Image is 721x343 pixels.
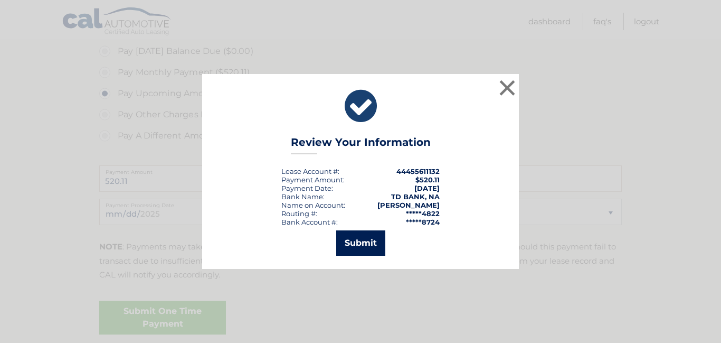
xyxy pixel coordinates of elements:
button: Submit [336,230,385,256]
div: Bank Account #: [281,218,338,226]
strong: 44455611132 [396,167,440,175]
button: × [497,77,518,98]
strong: TD BANK, NA [391,192,440,201]
span: Payment Date [281,184,331,192]
div: Name on Account: [281,201,345,209]
span: [DATE] [414,184,440,192]
div: Bank Name: [281,192,325,201]
div: Lease Account #: [281,167,339,175]
div: Payment Amount: [281,175,345,184]
h3: Review Your Information [291,136,431,154]
div: Routing #: [281,209,317,218]
span: $520.11 [415,175,440,184]
div: : [281,184,333,192]
strong: [PERSON_NAME] [377,201,440,209]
